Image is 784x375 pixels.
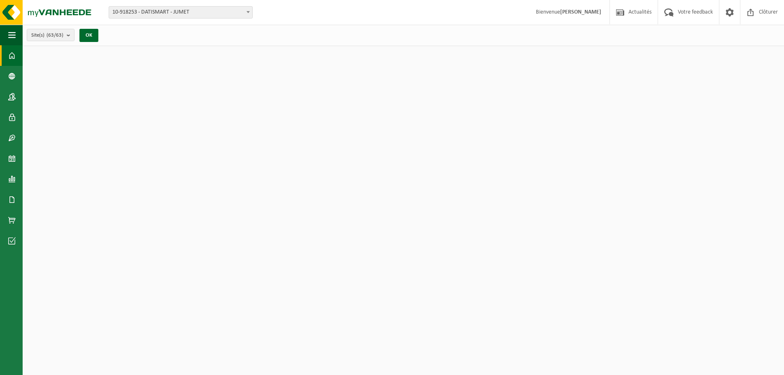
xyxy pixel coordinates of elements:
[109,6,253,19] span: 10-918253 - DATISMART - JUMET
[47,33,63,38] count: (63/63)
[109,7,252,18] span: 10-918253 - DATISMART - JUMET
[79,29,98,42] button: OK
[27,29,74,41] button: Site(s)(63/63)
[31,29,63,42] span: Site(s)
[560,9,601,15] strong: [PERSON_NAME]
